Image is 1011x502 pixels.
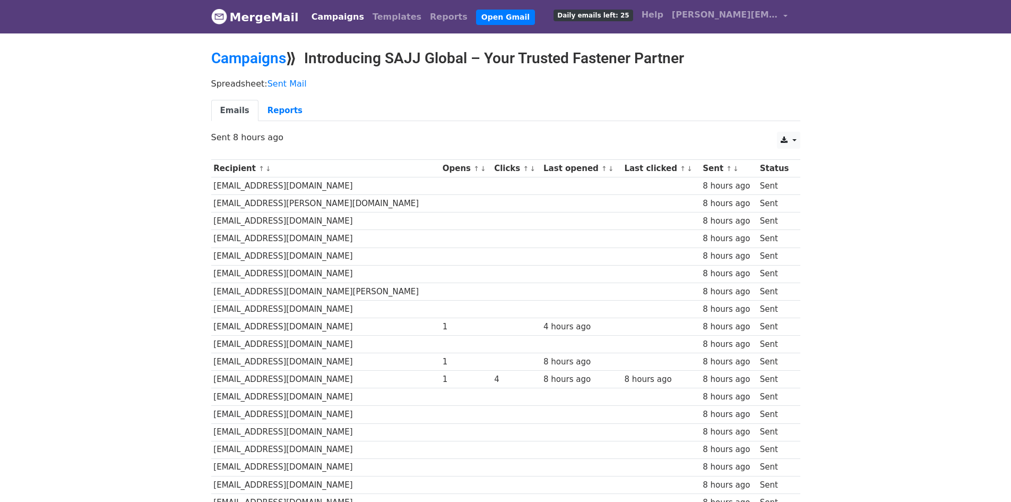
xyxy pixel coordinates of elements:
[211,6,299,28] a: MergeMail
[700,160,757,177] th: Sent
[601,165,607,173] a: ↑
[211,283,440,300] td: [EMAIL_ADDRESS][DOMAIN_NAME][PERSON_NAME]
[211,265,440,283] td: [EMAIL_ADDRESS][DOMAIN_NAME]
[211,318,440,335] td: [EMAIL_ADDRESS][DOMAIN_NAME]
[757,283,794,300] td: Sent
[267,79,307,89] a: Sent Mail
[440,160,491,177] th: Opens
[757,300,794,318] td: Sent
[211,300,440,318] td: [EMAIL_ADDRESS][DOMAIN_NAME]
[530,165,535,173] a: ↓
[211,423,440,441] td: [EMAIL_ADDRESS][DOMAIN_NAME]
[443,356,489,368] div: 1
[211,212,440,230] td: [EMAIL_ADDRESS][DOMAIN_NAME]
[680,165,686,173] a: ↑
[703,233,755,245] div: 8 hours ago
[265,165,271,173] a: ↓
[757,230,794,248] td: Sent
[757,160,794,177] th: Status
[703,215,755,227] div: 8 hours ago
[733,165,739,173] a: ↓
[757,371,794,388] td: Sent
[523,165,529,173] a: ↑
[443,373,489,386] div: 1
[757,441,794,458] td: Sent
[703,321,755,333] div: 8 hours ago
[703,250,755,262] div: 8 hours ago
[368,6,426,28] a: Templates
[757,265,794,283] td: Sent
[211,371,440,388] td: [EMAIL_ADDRESS][DOMAIN_NAME]
[757,406,794,423] td: Sent
[491,160,541,177] th: Clicks
[211,476,440,494] td: [EMAIL_ADDRESS][DOMAIN_NAME]
[476,10,535,25] a: Open Gmail
[211,458,440,476] td: [EMAIL_ADDRESS][DOMAIN_NAME]
[211,177,440,195] td: [EMAIL_ADDRESS][DOMAIN_NAME]
[543,373,619,386] div: 8 hours ago
[211,388,440,406] td: [EMAIL_ADDRESS][DOMAIN_NAME]
[473,165,479,173] a: ↑
[480,165,486,173] a: ↓
[211,195,440,212] td: [EMAIL_ADDRESS][PERSON_NAME][DOMAIN_NAME]
[703,391,755,403] div: 8 hours ago
[211,8,227,24] img: MergeMail logo
[703,444,755,456] div: 8 hours ago
[549,4,637,25] a: Daily emails left: 25
[757,388,794,406] td: Sent
[543,356,619,368] div: 8 hours ago
[757,318,794,335] td: Sent
[703,286,755,298] div: 8 hours ago
[258,165,264,173] a: ↑
[541,160,621,177] th: Last opened
[703,479,755,491] div: 8 hours ago
[426,6,472,28] a: Reports
[757,248,794,265] td: Sent
[211,336,440,353] td: [EMAIL_ADDRESS][DOMAIN_NAME]
[258,100,312,122] a: Reports
[211,100,258,122] a: Emails
[637,4,668,25] a: Help
[757,458,794,476] td: Sent
[703,373,755,386] div: 8 hours ago
[211,49,286,67] a: Campaigns
[668,4,792,29] a: [PERSON_NAME][EMAIL_ADDRESS][DOMAIN_NAME]
[672,8,778,21] span: [PERSON_NAME][EMAIL_ADDRESS][DOMAIN_NAME]
[622,160,701,177] th: Last clicked
[443,321,489,333] div: 1
[211,441,440,458] td: [EMAIL_ADDRESS][DOMAIN_NAME]
[554,10,633,21] span: Daily emails left: 25
[757,212,794,230] td: Sent
[726,165,732,173] a: ↑
[211,160,440,177] th: Recipient
[703,409,755,421] div: 8 hours ago
[703,303,755,316] div: 8 hours ago
[307,6,368,28] a: Campaigns
[757,336,794,353] td: Sent
[687,165,693,173] a: ↓
[757,353,794,371] td: Sent
[703,180,755,192] div: 8 hours ago
[211,248,440,265] td: [EMAIL_ADDRESS][DOMAIN_NAME]
[703,426,755,438] div: 8 hours ago
[211,78,800,89] p: Spreadsheet:
[757,476,794,494] td: Sent
[211,132,800,143] p: Sent 8 hours ago
[757,195,794,212] td: Sent
[211,353,440,371] td: [EMAIL_ADDRESS][DOMAIN_NAME]
[624,373,697,386] div: 8 hours ago
[211,230,440,248] td: [EMAIL_ADDRESS][DOMAIN_NAME]
[703,338,755,351] div: 8 hours ago
[703,268,755,280] div: 8 hours ago
[757,423,794,441] td: Sent
[703,356,755,368] div: 8 hours ago
[757,177,794,195] td: Sent
[703,461,755,473] div: 8 hours ago
[211,49,800,67] h2: ⟫ Introducing SAJJ Global – Your Trusted Fastener Partner
[494,373,538,386] div: 4
[703,198,755,210] div: 8 hours ago
[608,165,614,173] a: ↓
[211,406,440,423] td: [EMAIL_ADDRESS][DOMAIN_NAME]
[543,321,619,333] div: 4 hours ago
